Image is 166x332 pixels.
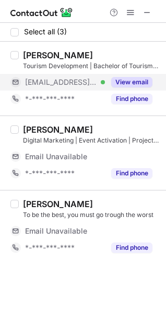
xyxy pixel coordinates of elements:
button: Reveal Button [111,94,152,104]
div: Digital Marketing | Event Activation | Project Manager | Strategic Partnership [23,136,160,145]
button: Reveal Button [111,77,152,87]
div: [PERSON_NAME] [23,50,93,60]
div: [PERSON_NAME] [23,124,93,135]
div: [PERSON_NAME] [23,199,93,209]
span: [EMAIL_ADDRESS][DOMAIN_NAME] [25,78,97,87]
span: Select all (3) [24,28,67,36]
button: Reveal Button [111,168,152,178]
button: Reveal Button [111,242,152,253]
span: Email Unavailable [25,226,87,236]
img: ContactOut v5.3.10 [10,6,73,19]
span: Email Unavailable [25,152,87,161]
div: Tourism Development | Bachelor of Tourism (S.Par) [23,61,160,71]
div: To be the best, you must go trough the worst [23,210,160,220]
